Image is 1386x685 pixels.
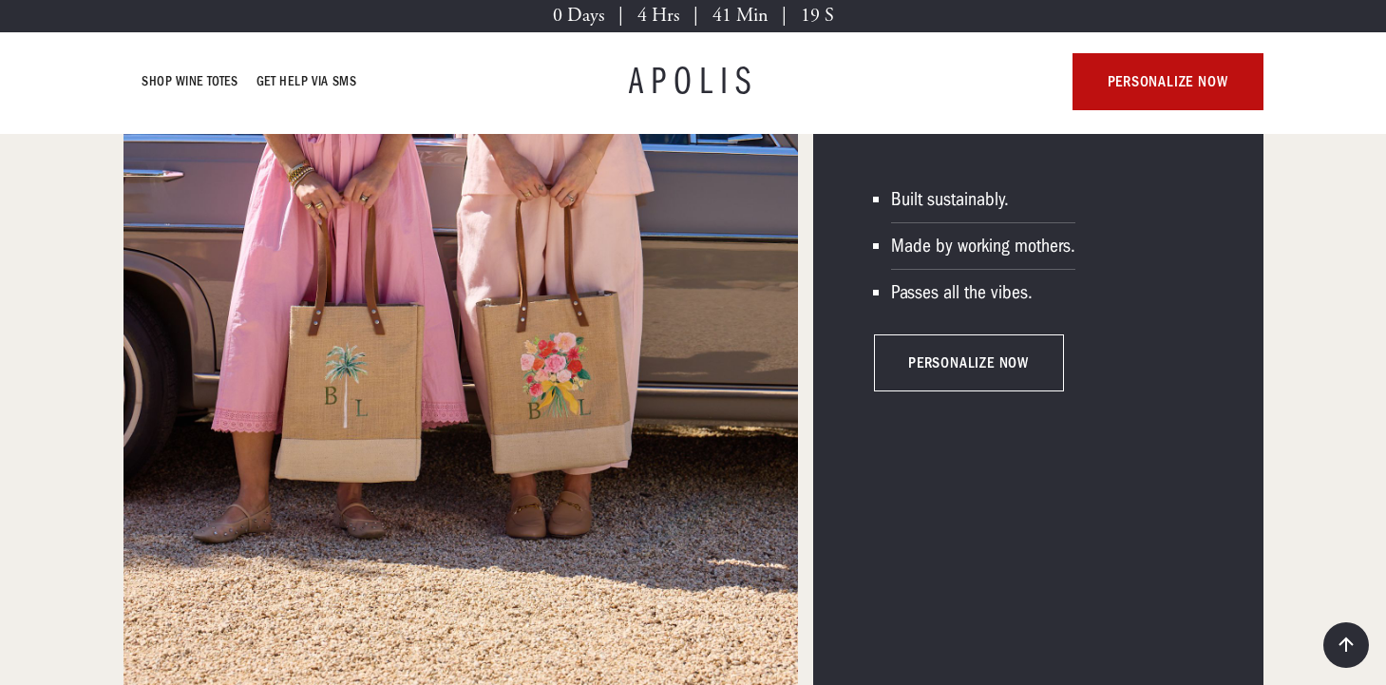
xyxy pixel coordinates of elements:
[891,235,1075,257] div: Made by working mothers.
[629,63,758,101] a: APOLIS
[256,70,357,93] a: GET HELP VIA SMS
[142,70,238,93] a: Shop Wine Totes
[1073,53,1263,110] a: personalize now
[891,281,1075,304] div: Passes all the vibes.
[891,188,1075,211] div: Built sustainably.
[874,334,1064,391] a: personalize now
